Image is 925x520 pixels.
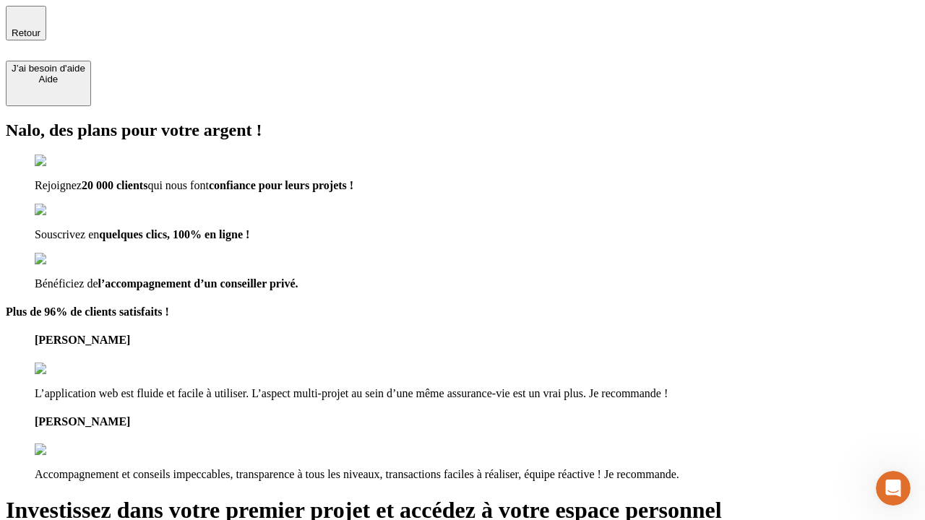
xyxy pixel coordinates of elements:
img: checkmark [35,204,97,217]
img: reviews stars [35,363,106,376]
span: quelques clics, 100% en ligne ! [99,228,249,240]
img: reviews stars [35,443,106,456]
h4: [PERSON_NAME] [35,415,919,428]
div: Aide [12,74,85,84]
h2: Nalo, des plans pour votre argent ! [6,121,919,140]
span: Rejoignez [35,179,82,191]
span: Retour [12,27,40,38]
h4: Plus de 96% de clients satisfaits ! [6,305,919,318]
button: J’ai besoin d'aideAide [6,61,91,106]
div: J’ai besoin d'aide [12,63,85,74]
h4: [PERSON_NAME] [35,334,919,347]
p: Accompagnement et conseils impeccables, transparence à tous les niveaux, transactions faciles à r... [35,468,919,481]
button: Retour [6,6,46,40]
p: L’application web est fluide et facile à utiliser. L’aspect multi-projet au sein d’une même assur... [35,387,919,400]
span: l’accompagnement d’un conseiller privé. [98,277,298,290]
iframe: Intercom live chat [876,471,911,506]
span: 20 000 clients [82,179,148,191]
span: Souscrivez en [35,228,99,240]
img: checkmark [35,253,97,266]
span: confiance pour leurs projets ! [209,179,353,191]
span: Bénéficiez de [35,277,98,290]
img: checkmark [35,155,97,168]
span: qui nous font [147,179,208,191]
